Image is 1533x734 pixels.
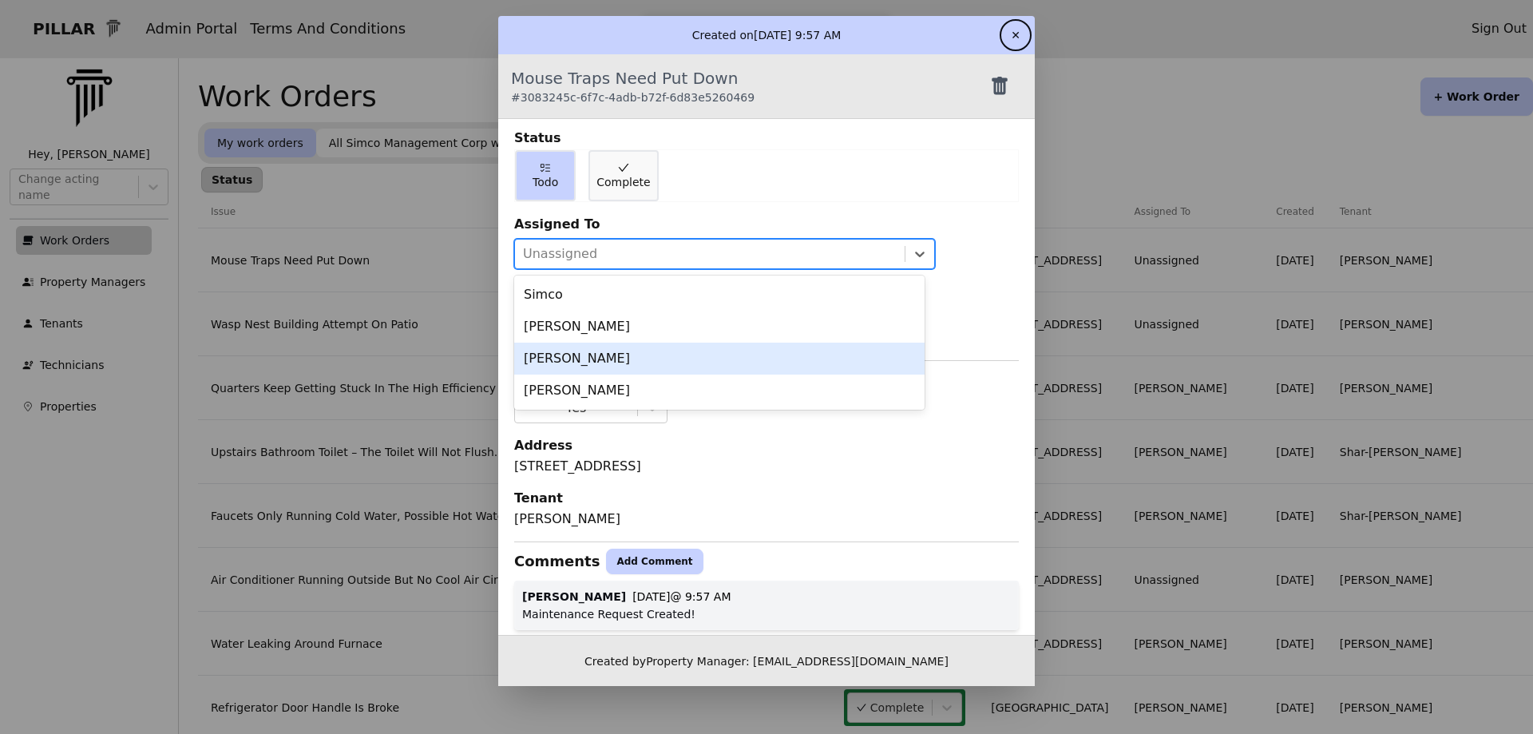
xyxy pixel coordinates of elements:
[511,89,755,105] div: # 3083245c-6f7c-4adb-b72f-6d83e5260469
[498,635,1035,686] div: Created by Property Manager: [EMAIL_ADDRESS][DOMAIN_NAME]
[522,589,626,605] p: [PERSON_NAME]
[514,311,925,343] div: [PERSON_NAME]
[1003,22,1028,48] button: ✕
[533,174,558,190] span: Todo
[514,343,925,375] div: [PERSON_NAME]
[522,606,1011,622] div: Maintenance Request Created!
[514,279,925,311] div: Simco
[514,510,1019,529] div: [PERSON_NAME]
[514,129,1019,148] div: Status
[514,489,1019,508] div: Tenant
[606,549,703,574] button: Add Comment
[515,150,576,201] button: Todo
[514,550,600,573] div: Comments
[511,67,755,105] div: Mouse Traps Need Put Down
[632,589,731,605] p: [DATE] @ 9:57 AM
[692,27,842,43] p: Created on [DATE] 9:57 AM
[588,150,658,201] button: Complete
[514,436,1019,455] div: Address
[514,457,1019,476] div: [STREET_ADDRESS]
[514,215,1019,234] div: Assigned To
[514,375,925,407] div: [PERSON_NAME]
[596,174,650,190] span: Complete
